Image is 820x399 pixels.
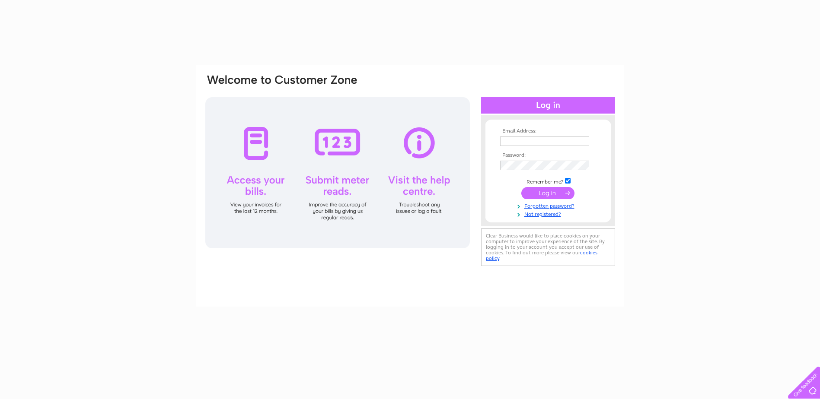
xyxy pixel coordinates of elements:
[498,152,598,158] th: Password:
[498,177,598,185] td: Remember me?
[481,228,615,266] div: Clear Business would like to place cookies on your computer to improve your experience of the sit...
[521,187,574,199] input: Submit
[498,128,598,134] th: Email Address:
[500,201,598,209] a: Forgotten password?
[486,250,597,261] a: cookies policy
[500,209,598,218] a: Not registered?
